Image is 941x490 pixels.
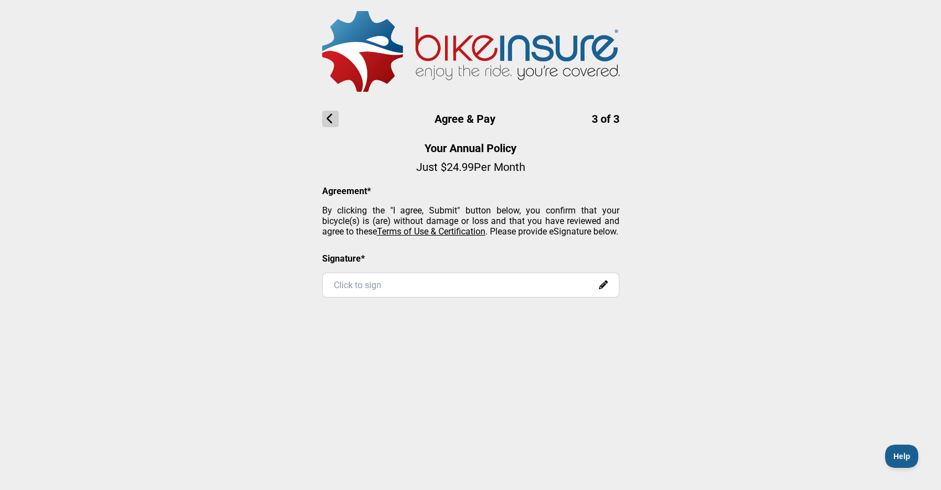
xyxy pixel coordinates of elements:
[322,253,619,264] p: Signature*
[885,445,919,468] iframe: Toggle Customer Support
[322,160,619,174] p: Just $ 24.99 Per Month
[322,142,619,155] h2: Your Annual Policy
[322,111,619,127] h1: Agree & Pay
[322,205,619,237] p: By clicking the "I agree, Submit" button below, you confirm that your bicycle(s) is (are) without...
[322,273,619,298] div: Click to sign
[322,186,371,196] strong: Agreement*
[592,112,619,126] span: 3 of 3
[377,226,485,237] u: Terms of Use & Certification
